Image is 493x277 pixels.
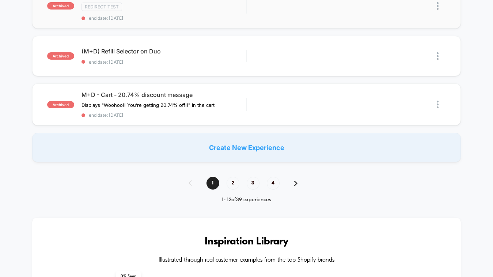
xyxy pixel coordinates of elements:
img: pagination forward [294,181,297,186]
h3: Inspiration Library [54,236,439,248]
span: 1 [206,177,219,190]
h4: Illustrated through real customer examples from the top Shopify brands [54,257,439,264]
span: end date: [DATE] [81,59,246,65]
div: 1 - 12 of 39 experiences [181,197,312,203]
span: 4 [267,177,280,190]
span: 2 [227,177,239,190]
img: close [437,2,439,10]
span: Displays "Woohoo!! You’re getting 20.74% off!!" in the cart [81,102,215,108]
img: close [437,101,439,108]
span: archived [47,101,74,108]
span: end date: [DATE] [81,112,246,118]
span: end date: [DATE] [81,15,246,21]
span: (M+D) Refill Selector on Duo [81,48,246,55]
span: 3 [247,177,259,190]
span: archived [47,2,74,10]
span: Redirect Test [81,3,122,11]
div: Create New Experience [32,133,461,162]
span: archived [47,52,74,60]
img: close [437,52,439,60]
span: M+D - Cart - 20.74% discount message [81,91,246,98]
